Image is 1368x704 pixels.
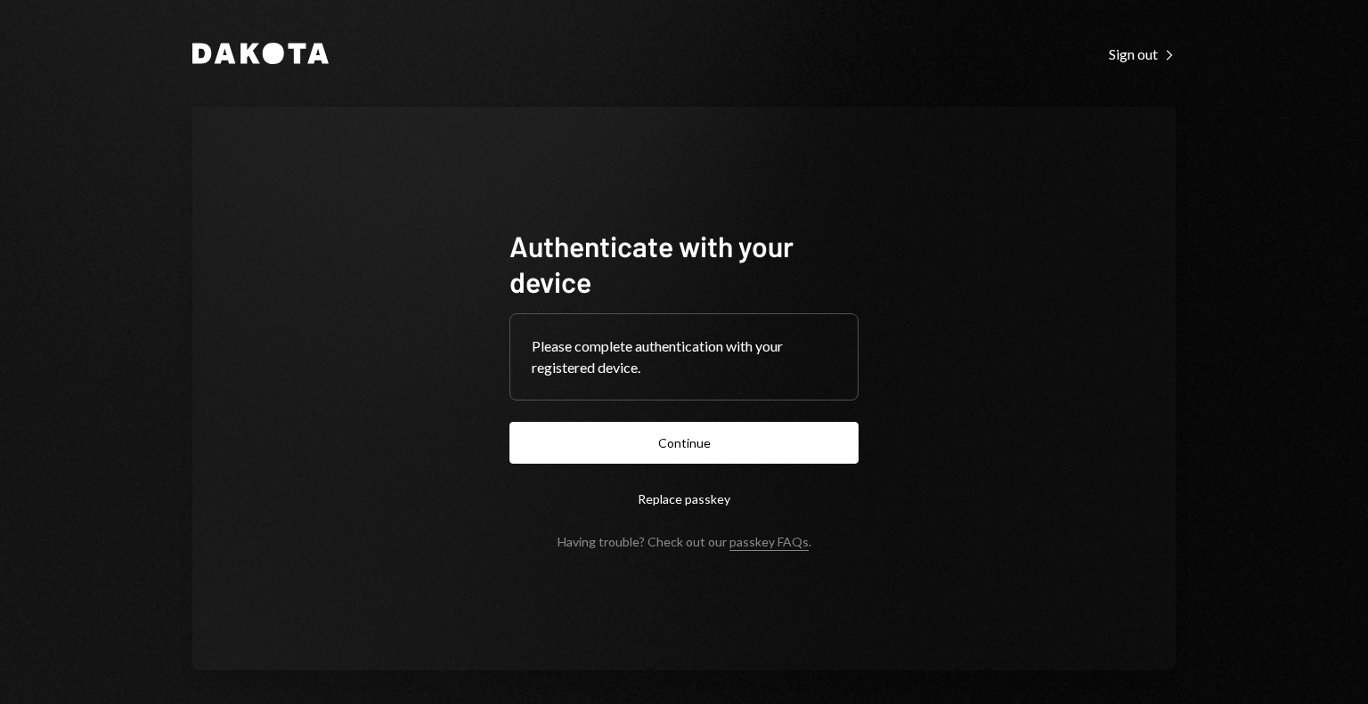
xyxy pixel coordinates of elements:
div: Having trouble? Check out our . [558,534,811,549]
div: Sign out [1109,45,1176,63]
a: Sign out [1109,44,1176,63]
a: passkey FAQs [729,534,809,551]
button: Continue [509,422,859,464]
div: Please complete authentication with your registered device. [532,336,836,378]
h1: Authenticate with your device [509,228,859,299]
button: Replace passkey [509,478,859,520]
